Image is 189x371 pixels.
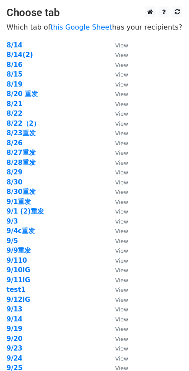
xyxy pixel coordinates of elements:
a: 9/12IG [7,296,30,304]
small: View [115,355,128,362]
small: View [115,267,128,274]
small: View [115,52,128,58]
a: View [106,188,128,196]
a: View [106,237,128,245]
a: View [106,335,128,343]
a: View [106,51,128,59]
small: View [115,91,128,97]
a: View [106,344,128,352]
a: 9/19 [7,325,23,333]
small: View [115,199,128,205]
h3: Choose tab [7,7,182,19]
a: View [106,325,128,333]
a: View [106,227,128,235]
a: View [106,305,128,313]
small: View [115,336,128,342]
strong: 8/27重发 [7,149,36,157]
a: View [106,90,128,98]
a: 9/5 [7,237,18,245]
a: 8/22 [7,110,23,117]
a: 8/20 重发 [7,90,38,98]
a: View [106,70,128,78]
a: View [106,257,128,264]
a: 8/16 [7,61,23,69]
a: 9/23 [7,344,23,352]
a: View [106,178,128,186]
a: View [106,217,128,225]
a: 8/14(2) [7,51,33,59]
a: test1 [7,286,26,294]
a: 8/19 [7,80,23,88]
a: View [106,207,128,215]
a: View [106,276,128,284]
a: 8/15 [7,70,23,78]
a: 9/3 [7,217,18,225]
small: View [115,150,128,156]
a: 9/10IG [7,266,30,274]
small: View [115,247,128,254]
a: View [106,139,128,147]
small: View [115,326,128,332]
small: View [115,120,128,127]
a: 8/28重发 [7,159,36,167]
small: View [115,297,128,303]
small: View [115,208,128,215]
small: View [115,345,128,352]
a: View [106,149,128,157]
a: View [106,286,128,294]
small: View [115,277,128,284]
strong: 9/13 [7,305,23,313]
strong: 9/20 [7,335,23,343]
a: View [106,296,128,304]
a: 9/4c重发 [7,227,35,235]
small: View [115,101,128,107]
strong: 9/14 [7,315,23,323]
small: View [115,110,128,117]
a: 9/24 [7,354,23,362]
a: 8/30 [7,178,23,186]
a: this Google Sheet [50,23,112,31]
small: View [115,160,128,166]
a: View [106,129,128,137]
a: View [106,41,128,49]
strong: 9/1 (2)重发 [7,207,44,215]
a: View [106,168,128,176]
small: View [115,228,128,234]
small: View [115,81,128,88]
a: View [106,110,128,117]
a: 9/9重发 [7,247,31,254]
a: View [106,266,128,274]
a: 8/21 [7,100,23,108]
a: 8/26 [7,139,23,147]
strong: 8/30重发 [7,188,36,196]
small: View [115,218,128,225]
small: View [115,316,128,323]
small: View [115,42,128,49]
a: 8/23重发 [7,129,36,137]
a: View [106,247,128,254]
a: 9/11IG [7,276,30,284]
p: Which tab of has your recipients? [7,23,182,32]
a: 9/110 [7,257,27,264]
a: 9/1重发 [7,198,31,206]
small: View [115,238,128,244]
a: 8/14 [7,41,23,49]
